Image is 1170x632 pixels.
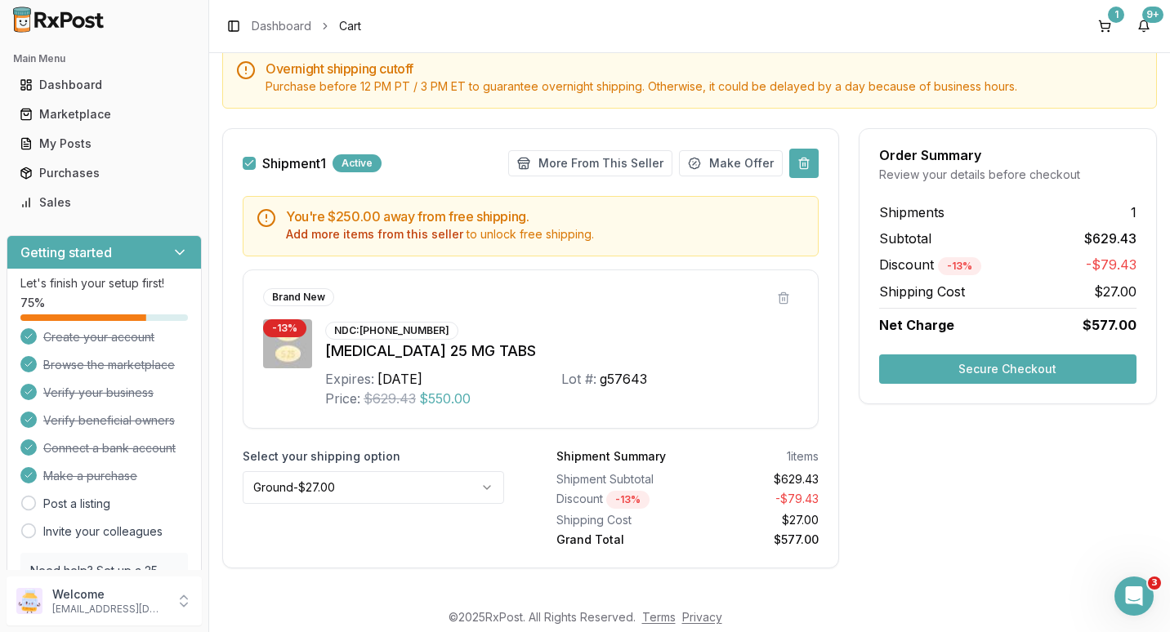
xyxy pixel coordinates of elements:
div: - $79.43 [694,491,818,509]
span: -$79.43 [1086,255,1137,275]
a: Dashboard [252,18,311,34]
button: 9+ [1131,13,1157,39]
span: Create your account [43,329,154,345]
div: Marketplace [20,106,189,122]
div: - 13 % [606,491,650,509]
span: $629.43 [1084,229,1137,248]
img: User avatar [16,588,42,614]
div: Active [333,154,382,172]
div: Shipment Subtotal [556,471,681,487]
button: Add more items from this seller [286,226,463,243]
a: Purchases [13,158,195,188]
button: My Posts [7,131,202,157]
div: Shipment Summary [556,448,666,465]
span: Cart [339,18,361,34]
span: Net Charge [879,317,954,333]
div: g57643 [600,369,647,389]
span: 3 [1148,576,1161,590]
div: Purchase before 12 PM PT / 3 PM ET to guarantee overnight shipping. Otherwise, it could be delaye... [266,78,1143,95]
span: $550.00 [419,389,471,408]
nav: breadcrumb [252,18,361,34]
a: Dashboard [13,70,195,100]
div: 1 items [787,448,819,465]
label: Select your shipping option [243,448,504,465]
div: Sales [20,194,189,211]
button: Marketplace [7,101,202,127]
h5: You're $250.00 away from free shipping. [286,210,805,223]
p: [EMAIL_ADDRESS][DOMAIN_NAME] [52,603,166,616]
div: [DATE] [377,369,422,389]
a: My Posts [13,129,195,158]
span: Connect a bank account [43,440,176,456]
span: Verify beneficial owners [43,412,175,429]
h2: Main Menu [13,52,195,65]
h3: Getting started [20,243,112,262]
span: Browse the marketplace [43,357,175,373]
button: 1 [1092,13,1118,39]
div: - 13 % [263,319,306,337]
img: Jardiance 25 MG TABS [263,319,312,368]
a: Sales [13,188,195,217]
div: $27.00 [694,512,818,528]
button: Secure Checkout [879,354,1137,384]
div: $629.43 [694,471,818,487]
div: NDC: [PHONE_NUMBER] [325,322,458,340]
span: $577.00 [1083,315,1137,335]
span: Subtotal [879,229,931,248]
span: Shipment 1 [262,157,326,170]
div: to unlock free shipping. [286,226,805,243]
p: Need help? Set up a 25 minute call with our team to set up. [30,563,178,612]
span: Verify your business [43,385,154,401]
a: Terms [642,610,676,624]
h5: Overnight shipping cutoff [266,62,1143,75]
span: 1 [1131,203,1137,222]
span: Discount [879,256,981,273]
div: Order Summary [879,149,1137,162]
div: 9+ [1142,7,1163,23]
button: Sales [7,189,202,216]
span: Shipping Cost [879,282,965,301]
span: 75 % [20,295,45,311]
div: - 13 % [938,257,981,275]
span: Shipments [879,203,944,222]
div: Grand Total [556,532,681,548]
a: Post a listing [43,496,110,512]
div: Purchases [20,165,189,181]
div: [MEDICAL_DATA] 25 MG TABS [325,340,798,363]
div: Discount [556,491,681,509]
button: More From This Seller [508,150,672,176]
button: Make Offer [679,150,783,176]
span: Make a purchase [43,468,137,484]
span: $27.00 [1094,282,1137,301]
p: Welcome [52,586,166,603]
div: My Posts [20,136,189,152]
div: $577.00 [694,532,818,548]
iframe: Intercom live chat [1114,576,1154,616]
img: RxPost Logo [7,7,111,33]
span: $629.43 [364,389,416,408]
button: Dashboard [7,72,202,98]
div: Brand New [263,288,334,306]
div: Shipping Cost [556,512,681,528]
div: Expires: [325,369,374,389]
a: Privacy [682,610,722,624]
div: Dashboard [20,77,189,93]
div: Lot #: [561,369,596,389]
button: Purchases [7,160,202,186]
div: Review your details before checkout [879,167,1137,183]
a: Marketplace [13,100,195,129]
p: Let's finish your setup first! [20,275,188,292]
a: Invite your colleagues [43,523,163,540]
div: Price: [325,389,360,408]
div: 1 [1108,7,1124,23]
